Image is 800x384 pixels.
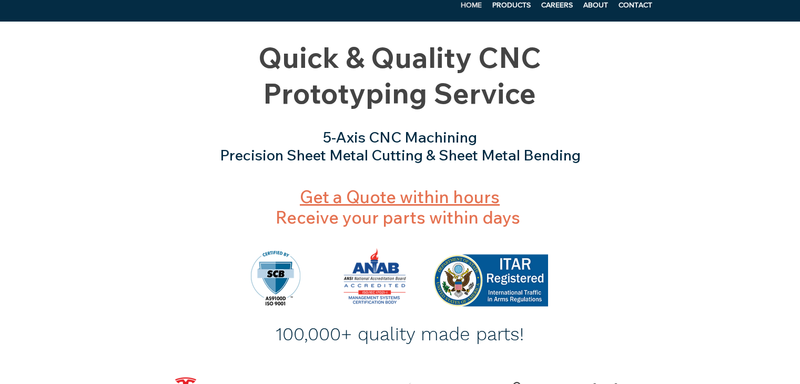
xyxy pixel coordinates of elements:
[300,186,500,207] a: Get a Quote within hours
[434,254,548,307] img: ITAR Registered.png
[339,246,411,307] img: ANAB-MS-CB-3C.png
[220,128,581,164] span: 5-Axis CNC Machining Precision Sheet Metal Cutting & Sheet Metal Bending
[258,39,541,111] span: Quick & Quality CNC Prototyping Service
[276,186,520,227] span: Receive your parts within days
[251,251,300,307] img: AS9100D and ISO 9001 Mark.png
[276,323,524,345] span: 100,000+ quality made parts!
